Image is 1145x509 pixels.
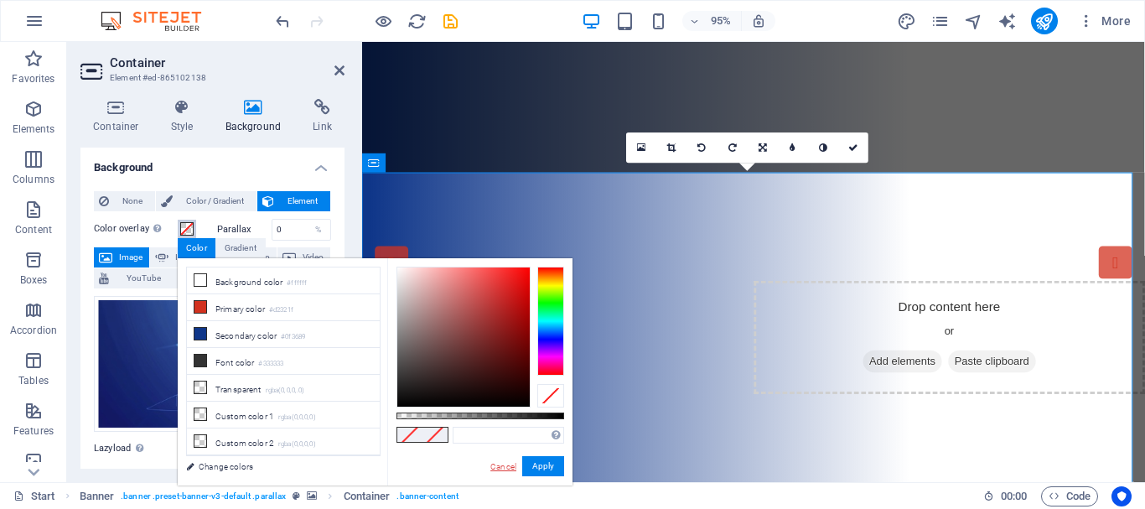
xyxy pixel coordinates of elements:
li: Secondary color [187,321,380,348]
button: Color / Gradient [156,191,256,211]
span: Code [1049,486,1091,506]
span: . banner .preset-banner-v3-default .parallax [121,486,286,506]
i: Navigator [964,12,983,31]
div: Clear Color Selection [537,384,564,408]
small: #333333 [258,358,283,370]
i: Publish [1034,12,1054,31]
a: Change orientation [748,132,778,163]
p: Features [13,424,54,438]
a: Cancel [489,460,518,473]
span: 00 00 [1001,486,1027,506]
p: Boxes [20,273,48,287]
button: Element [257,191,330,211]
span: Container [344,486,391,506]
h4: Style [158,99,213,134]
small: rgba(0,0,0,0) [278,412,316,423]
a: Select files from the file manager, stock photos, or upload file(s) [626,132,656,163]
span: Click to select. Double-click to edit [80,486,115,506]
button: pages [930,11,951,31]
div: Color [178,238,215,258]
button: Apply [522,456,564,476]
span: Element [279,191,325,211]
a: Change colors [178,456,372,477]
button: design [897,11,917,31]
li: Custom color 2 [187,428,380,455]
i: This element is a customizable preset [293,491,300,501]
h4: Background [80,148,345,178]
button: Usercentrics [1111,486,1132,506]
button: Image slider [150,247,226,267]
a: Confirm ( Ctrl ⏎ ) [838,132,868,163]
span: : [1013,490,1015,502]
div: % [307,220,330,240]
i: Design (Ctrl+Alt+Y) [897,12,916,31]
h2: Container [110,55,345,70]
i: Reload page [407,12,427,31]
span: None [114,191,150,211]
button: text_generator [997,11,1018,31]
a: Rotate left 90° [687,132,718,163]
button: save [440,11,460,31]
label: Lazyload [94,439,178,459]
i: Pages (Ctrl+Alt+S) [930,12,950,31]
label: Parallax [217,225,272,234]
span: No Color Selected [422,428,448,442]
small: rgba(0,0,0,0) [278,439,316,450]
span: YouTube [114,268,173,288]
i: On resize automatically adjust zoom level to fit chosen device. [751,13,766,29]
small: rgba(0,0,0,.0) [266,385,305,397]
label: Optimized [94,465,178,486]
div: Pngtreeaitechnologyeducationbackgroundwith_15911209-UaFvjFcPhwAbuTxYKLIpyg.jpg [94,296,331,433]
label: Color overlay [94,219,178,239]
div: Gradient [216,238,265,258]
li: Transparent [187,375,380,402]
button: 95% [682,11,742,31]
small: #ffffff [287,278,307,289]
a: Greyscale [808,132,838,163]
h4: Link [300,99,345,134]
span: Image [117,247,144,267]
span: Color / Gradient [178,191,251,211]
button: reload [407,11,427,31]
button: Image [94,247,149,267]
nav: breadcrumb [80,486,459,506]
li: Font color [187,348,380,375]
span: . banner-content [396,486,458,506]
span: No Color Selected [397,428,422,442]
p: Columns [13,173,54,186]
small: #d2321f [269,304,293,316]
img: Editor Logo [96,11,222,31]
button: navigator [964,11,984,31]
h6: Session time [983,486,1028,506]
h3: Element #ed-865102138 [110,70,311,86]
p: Accordion [10,324,57,337]
p: Content [15,223,52,236]
span: More [1078,13,1131,29]
i: Undo: Change responsive image (Ctrl+Z) [273,12,293,31]
small: #0f3689 [281,331,305,343]
i: Save (Ctrl+S) [441,12,460,31]
button: undo [272,11,293,31]
h4: Background [213,99,301,134]
span: Image slider [174,247,221,267]
a: Crop mode [657,132,687,163]
h6: 95% [707,11,734,31]
li: Primary color [187,294,380,321]
span: Video [301,247,325,267]
button: publish [1031,8,1058,34]
i: AI Writer [997,12,1017,31]
a: Rotate right 90° [718,132,748,163]
button: YouTube [94,268,178,288]
h4: Container [80,99,158,134]
p: Elements [13,122,55,136]
li: Background color [187,267,380,294]
button: None [94,191,155,211]
i: This element contains a background [307,491,317,501]
button: Code [1041,486,1098,506]
p: Favorites [12,72,54,86]
li: Custom color 1 [187,402,380,428]
a: Click to cancel selection. Double-click to open Pages [13,486,55,506]
p: Tables [18,374,49,387]
button: More [1071,8,1137,34]
a: Blur [778,132,808,163]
